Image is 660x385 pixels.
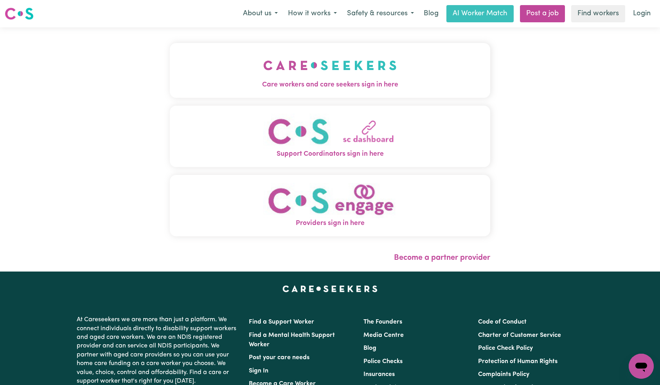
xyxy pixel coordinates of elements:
button: Care workers and care seekers sign in here [170,43,491,98]
a: Code of Conduct [478,319,527,325]
a: Media Centre [363,332,404,338]
a: Complaints Policy [478,371,529,378]
iframe: Button to launch messaging window [629,354,654,379]
a: Careseekers home page [282,286,378,292]
a: Login [628,5,655,22]
a: Police Checks [363,358,403,365]
a: Become a partner provider [394,254,490,262]
a: The Founders [363,319,402,325]
button: About us [238,5,283,22]
a: Find workers [571,5,625,22]
a: Insurances [363,371,395,378]
button: Support Coordinators sign in here [170,106,491,167]
span: Support Coordinators sign in here [170,149,491,159]
span: Providers sign in here [170,218,491,228]
a: Blog [363,345,376,351]
span: Care workers and care seekers sign in here [170,80,491,90]
a: Post a job [520,5,565,22]
a: Find a Mental Health Support Worker [249,332,335,348]
a: Sign In [249,368,268,374]
button: Providers sign in here [170,175,491,236]
a: Charter of Customer Service [478,332,561,338]
a: AI Worker Match [446,5,514,22]
button: How it works [283,5,342,22]
a: Police Check Policy [478,345,533,351]
a: Protection of Human Rights [478,358,557,365]
a: Blog [419,5,443,22]
a: Post your care needs [249,354,309,361]
button: Safety & resources [342,5,419,22]
a: Careseekers logo [5,5,34,23]
img: Careseekers logo [5,7,34,21]
a: Find a Support Worker [249,319,314,325]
